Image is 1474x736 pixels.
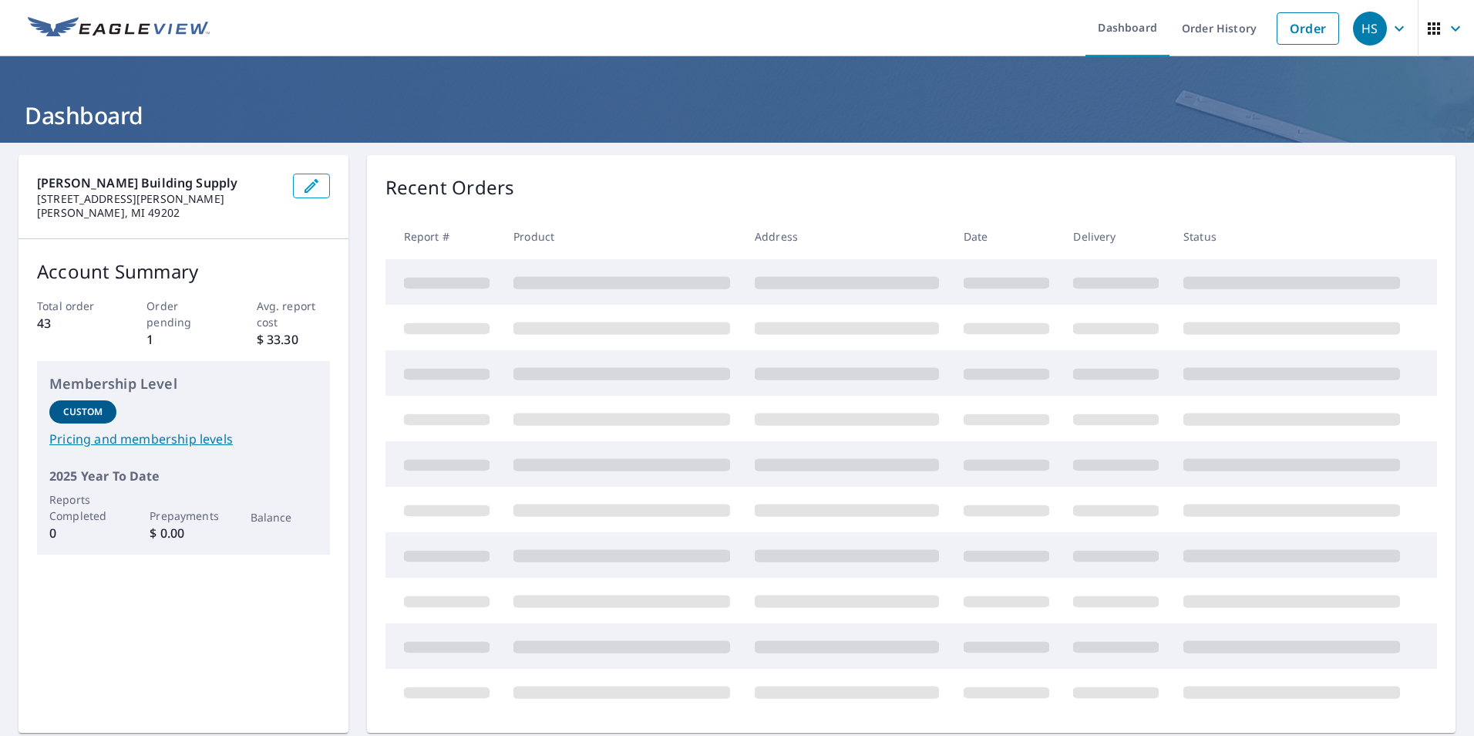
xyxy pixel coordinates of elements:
p: Total order [37,298,110,314]
th: Status [1171,214,1412,259]
p: [STREET_ADDRESS][PERSON_NAME] [37,192,281,206]
p: Order pending [146,298,220,330]
p: Balance [251,509,318,525]
th: Delivery [1061,214,1171,259]
p: 2025 Year To Date [49,467,318,485]
a: Pricing and membership levels [49,430,318,448]
p: Membership Level [49,373,318,394]
p: 0 [49,524,116,542]
th: Product [501,214,742,259]
div: HS [1353,12,1387,46]
th: Report # [385,214,502,259]
th: Address [742,214,951,259]
p: $ 0.00 [150,524,217,542]
p: Avg. report cost [257,298,330,330]
a: Order [1277,12,1339,45]
p: [PERSON_NAME], MI 49202 [37,206,281,220]
th: Date [951,214,1062,259]
p: Prepayments [150,508,217,524]
p: Account Summary [37,258,330,285]
p: $ 33.30 [257,330,330,349]
p: Reports Completed [49,491,116,524]
p: Recent Orders [385,174,515,201]
h1: Dashboard [19,100,1455,131]
p: 1 [146,330,220,349]
img: EV Logo [28,17,210,40]
p: 43 [37,314,110,333]
p: [PERSON_NAME] Building Supply [37,174,281,192]
p: Custom [63,405,103,419]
